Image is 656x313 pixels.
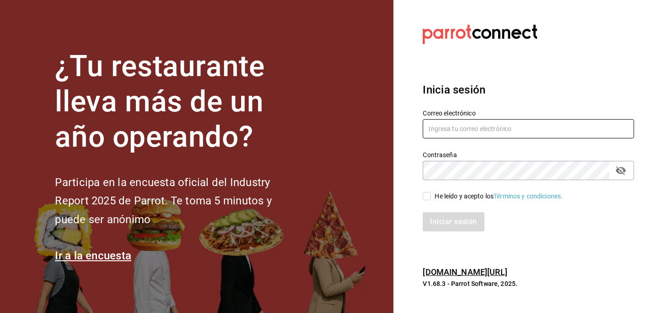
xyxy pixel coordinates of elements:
[55,249,131,262] a: Ir a la encuesta
[423,82,634,98] h3: Inicia sesión
[55,49,302,154] h1: ¿Tu restaurante lleva más de un año operando?
[423,152,634,158] label: Contraseña
[435,192,563,201] div: He leído y acepto los
[423,110,634,116] label: Correo electrónico
[494,192,563,200] a: Términos y condiciones.
[423,119,634,138] input: Ingresa tu correo electrónico
[423,279,634,288] p: V1.68.3 - Parrot Software, 2025.
[423,267,507,277] a: [DOMAIN_NAME][URL]
[613,163,629,178] button: passwordField
[55,173,302,229] h2: Participa en la encuesta oficial del Industry Report 2025 de Parrot. Te toma 5 minutos y puede se...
